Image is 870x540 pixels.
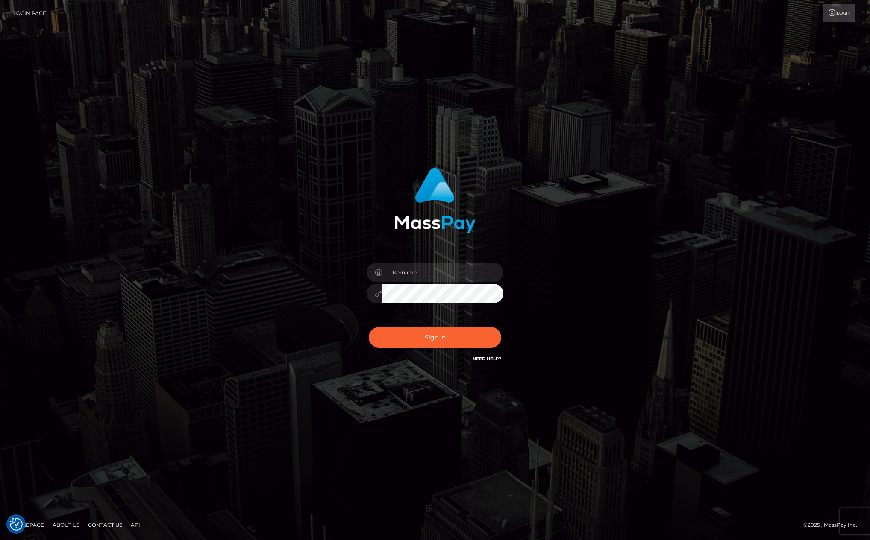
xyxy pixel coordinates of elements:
a: About Us [49,518,83,531]
button: Sign in [369,327,501,348]
div: © 2025 , MassPay Inc. [803,520,864,530]
a: Contact Us [85,518,126,531]
img: Revisit consent button [10,518,23,531]
a: Homepage [9,518,47,531]
input: Username... [382,263,503,282]
button: Consent Preferences [10,518,23,531]
a: Login Page [13,4,46,22]
a: API [127,518,144,531]
a: Login [823,4,855,22]
a: Need Help? [473,356,501,362]
img: MassPay Login [394,168,476,233]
